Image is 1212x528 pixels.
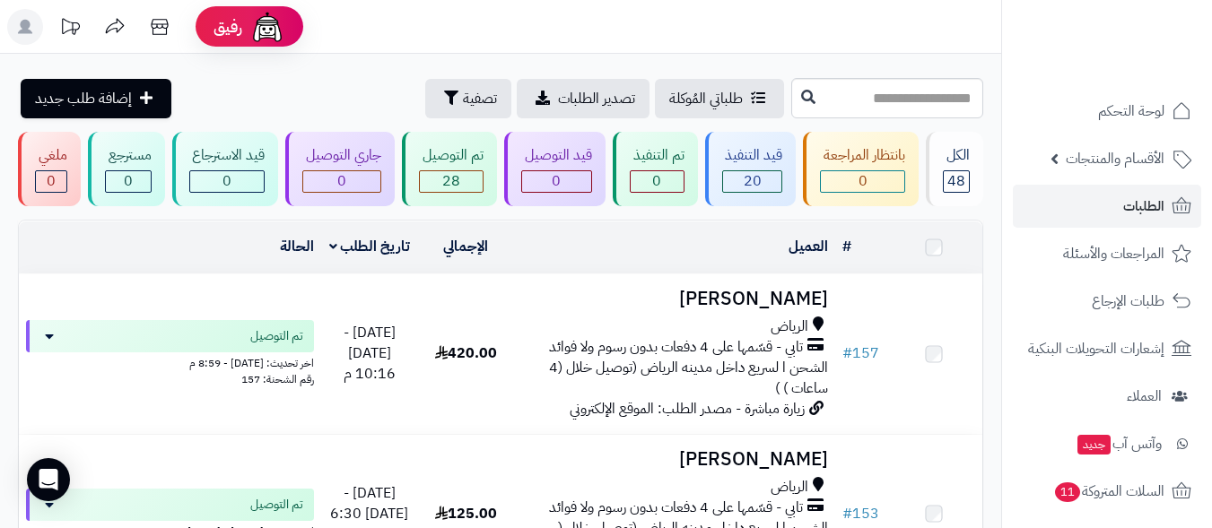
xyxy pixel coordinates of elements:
div: 0 [36,171,66,192]
span: رقم الشحنة: 157 [241,371,314,387]
a: العميل [789,236,828,257]
a: قيد التوصيل 0 [501,132,609,206]
a: مسترجع 0 [84,132,169,206]
a: ملغي 0 [14,132,84,206]
span: 20 [744,170,762,192]
span: تم التوصيل [250,496,303,514]
a: # [842,236,851,257]
a: جاري التوصيل 0 [282,132,398,206]
a: طلباتي المُوكلة [655,79,784,118]
span: 0 [652,170,661,192]
span: إضافة طلب جديد [35,88,132,109]
a: تاريخ الطلب [329,236,411,257]
div: الكل [943,145,970,166]
a: تحديثات المنصة [48,9,92,49]
div: ملغي [35,145,67,166]
div: 0 [522,171,591,192]
span: الأقسام والمنتجات [1066,146,1164,171]
div: 0 [821,171,904,192]
span: لوحة التحكم [1098,99,1164,124]
a: #153 [842,503,879,524]
div: 0 [190,171,265,192]
span: طلبات الإرجاع [1092,289,1164,314]
a: الكل48 [922,132,987,206]
span: رفيق [214,16,242,38]
a: العملاء [1013,375,1201,418]
span: # [842,503,852,524]
span: 48 [947,170,965,192]
span: تصدير الطلبات [558,88,635,109]
span: وآتس آب [1076,431,1162,456]
button: تصفية [425,79,511,118]
span: [DATE] - [DATE] 10:16 م [344,322,396,385]
span: جديد [1077,435,1111,454]
span: زيارة مباشرة - مصدر الطلب: الموقع الإلكتروني [570,398,805,420]
span: العملاء [1127,384,1162,409]
span: تابي - قسّمها على 4 دفعات بدون رسوم ولا فوائد [549,337,803,358]
a: الإجمالي [443,236,488,257]
span: تم التوصيل [250,327,303,345]
a: إشعارات التحويلات البنكية [1013,327,1201,370]
span: تابي - قسّمها على 4 دفعات بدون رسوم ولا فوائد [549,498,803,518]
div: تم التنفيذ [630,145,684,166]
span: 0 [552,170,561,192]
span: 0 [124,170,133,192]
span: 0 [222,170,231,192]
span: الشحن ا لسريع داخل مدينه الرياض (توصيل خلال (4 ساعات ) ) [549,357,828,399]
div: 28 [420,171,483,192]
h3: [PERSON_NAME] [521,449,828,470]
span: الرياض [771,477,808,498]
a: تصدير الطلبات [517,79,650,118]
div: 20 [723,171,782,192]
a: الحالة [280,236,314,257]
img: ai-face.png [249,9,285,45]
span: 0 [47,170,56,192]
span: السلات المتروكة [1053,479,1164,504]
a: لوحة التحكم [1013,90,1201,133]
span: 11 [1054,481,1081,503]
a: بانتظار المراجعة 0 [799,132,922,206]
span: إشعارات التحويلات البنكية [1028,336,1164,361]
a: الطلبات [1013,185,1201,228]
a: المراجعات والأسئلة [1013,232,1201,275]
div: 0 [303,171,380,192]
div: 0 [631,171,684,192]
div: بانتظار المراجعة [820,145,905,166]
span: # [842,342,852,364]
div: اخر تحديث: [DATE] - 8:59 م [26,352,314,371]
div: تم التوصيل [419,145,484,166]
span: الطلبات [1123,194,1164,219]
a: قيد التنفيذ 20 [702,132,800,206]
a: وآتس آبجديد [1013,422,1201,465]
a: السلات المتروكة11 [1013,470,1201,513]
span: تصفية [463,88,497,109]
span: المراجعات والأسئلة [1063,241,1164,266]
span: 0 [859,170,868,192]
a: قيد الاسترجاع 0 [169,132,283,206]
a: إضافة طلب جديد [21,79,171,118]
div: قيد التوصيل [521,145,592,166]
a: طلبات الإرجاع [1013,280,1201,323]
span: الرياض [771,316,808,337]
span: 0 [337,170,346,192]
a: تم التنفيذ 0 [609,132,702,206]
div: 0 [106,171,151,192]
div: قيد التنفيذ [722,145,783,166]
div: قيد الاسترجاع [189,145,266,166]
span: 420.00 [435,342,497,364]
span: 125.00 [435,503,497,524]
span: 28 [442,170,460,192]
div: جاري التوصيل [302,145,381,166]
a: تم التوصيل 28 [398,132,501,206]
h3: [PERSON_NAME] [521,289,828,309]
span: طلباتي المُوكلة [669,88,743,109]
img: logo-2.png [1090,25,1195,63]
div: Open Intercom Messenger [27,458,70,501]
div: مسترجع [105,145,152,166]
a: #157 [842,342,879,364]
